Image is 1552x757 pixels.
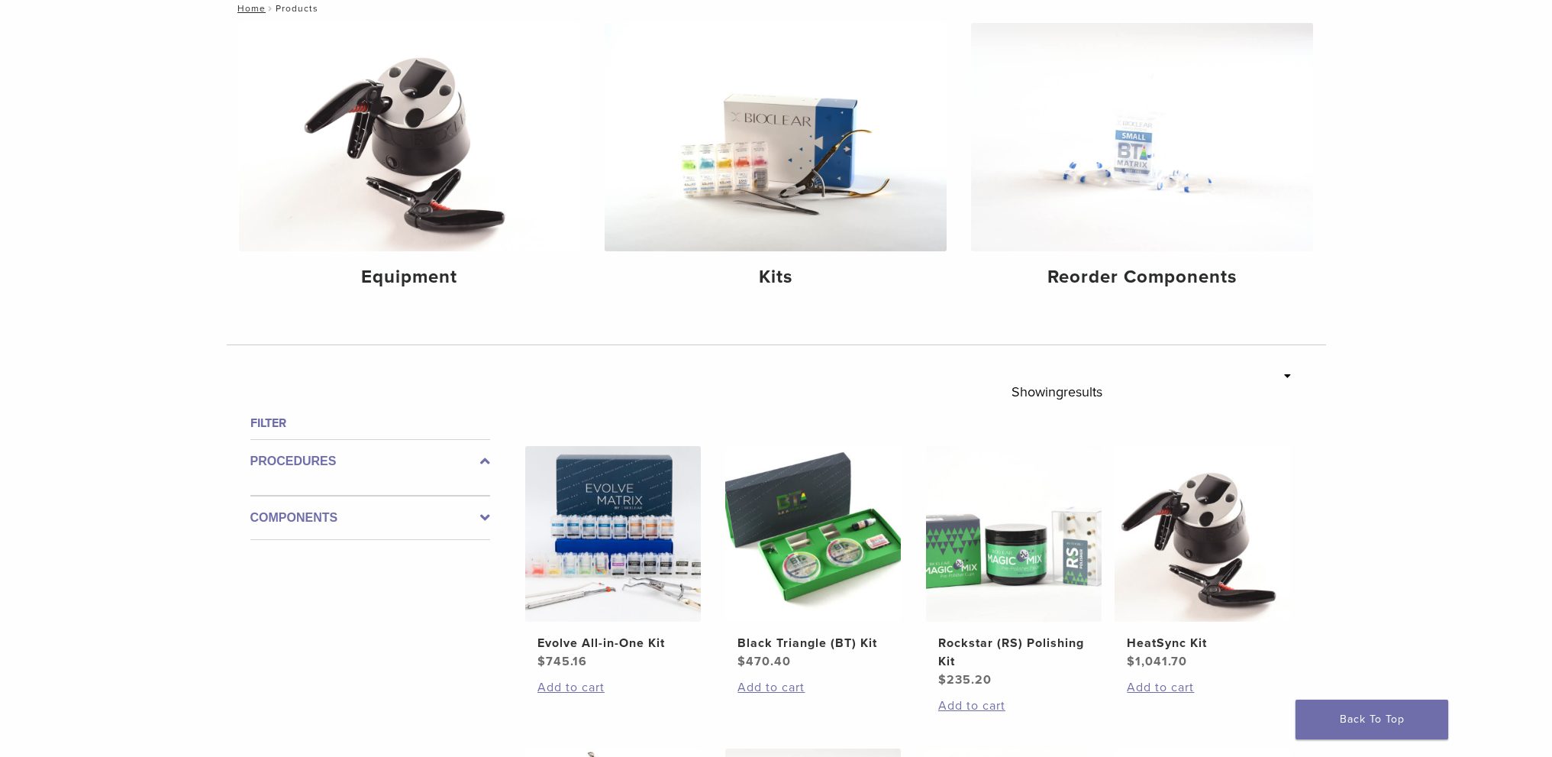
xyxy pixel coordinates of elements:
[537,678,689,697] a: Add to cart: “Evolve All-in-One Kit”
[605,23,947,251] img: Kits
[537,634,689,652] h2: Evolve All-in-One Kit
[1114,446,1292,671] a: HeatSync KitHeatSync Kit $1,041.70
[266,5,276,12] span: /
[537,654,587,669] bdi: 745.16
[525,446,701,622] img: Evolve All-in-One Kit
[1127,634,1278,652] h2: HeatSync Kit
[737,654,746,669] span: $
[239,23,581,251] img: Equipment
[926,446,1102,622] img: Rockstar (RS) Polishing Kit
[1295,700,1448,739] a: Back To Top
[239,23,581,301] a: Equipment
[524,446,702,671] a: Evolve All-in-One KitEvolve All-in-One Kit $745.16
[1127,678,1278,697] a: Add to cart: “HeatSync Kit”
[1012,376,1102,408] p: Showing results
[250,509,490,527] label: Components
[971,23,1313,251] img: Reorder Components
[737,678,889,697] a: Add to cart: “Black Triangle (BT) Kit”
[537,654,546,669] span: $
[724,446,902,671] a: Black Triangle (BT) KitBlack Triangle (BT) Kit $470.40
[737,634,889,652] h2: Black Triangle (BT) Kit
[250,452,490,471] label: Procedures
[1115,446,1290,622] img: HeatSync Kit
[938,672,992,687] bdi: 235.20
[971,23,1313,301] a: Reorder Components
[983,264,1301,291] h4: Reorder Components
[938,697,1089,715] a: Add to cart: “Rockstar (RS) Polishing Kit”
[605,23,947,301] a: Kits
[1127,654,1187,669] bdi: 1,041.70
[737,654,791,669] bdi: 470.40
[250,414,490,432] h4: Filter
[938,634,1089,671] h2: Rockstar (RS) Polishing Kit
[925,446,1103,689] a: Rockstar (RS) Polishing KitRockstar (RS) Polishing Kit $235.20
[938,672,947,687] span: $
[233,3,266,14] a: Home
[1127,654,1135,669] span: $
[251,264,569,291] h4: Equipment
[617,264,934,291] h4: Kits
[725,446,901,622] img: Black Triangle (BT) Kit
